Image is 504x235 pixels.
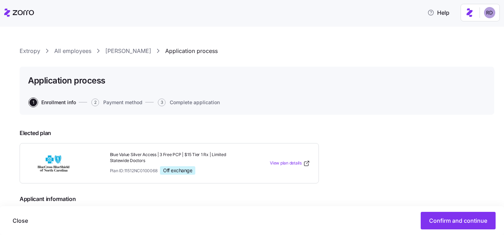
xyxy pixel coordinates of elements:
a: [PERSON_NAME] [105,47,151,55]
button: 1Enrollment info [29,99,76,106]
button: 3Complete application [158,99,220,106]
a: 2Payment method [90,99,142,106]
button: 2Payment method [91,99,142,106]
a: 3Complete application [156,99,220,106]
span: Plan ID: 11512NC0100068 [110,168,157,174]
span: Payment method [103,100,142,105]
span: Complete application [170,100,220,105]
h1: Application process [28,75,105,86]
a: Application process [165,47,218,55]
a: View plan details [270,160,310,167]
a: All employees [54,47,91,55]
span: 2 [91,99,99,106]
span: Applicant information [20,195,319,203]
img: BlueCross BlueShield of North Carolina [28,155,79,172]
span: 1 [29,99,37,106]
span: Blue Value Silver Access | 3 Free PCP | $15 Tier 1 Rx | Limited Statewide Doctors [110,152,238,164]
button: Help [422,6,455,20]
span: Off exchange [163,167,192,174]
span: View plan details [270,160,302,167]
span: Elected plan [20,129,319,137]
span: Help [427,8,449,17]
span: Enrollment info [41,100,76,105]
span: 3 [158,99,166,106]
a: 1Enrollment info [28,99,76,106]
span: Close [13,216,28,225]
a: Extropy [20,47,40,55]
button: Close [7,212,34,229]
img: 6d862e07fa9c5eedf81a4422c42283ac [484,7,495,18]
button: Confirm and continue [421,212,496,229]
span: Confirm and continue [429,216,487,225]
